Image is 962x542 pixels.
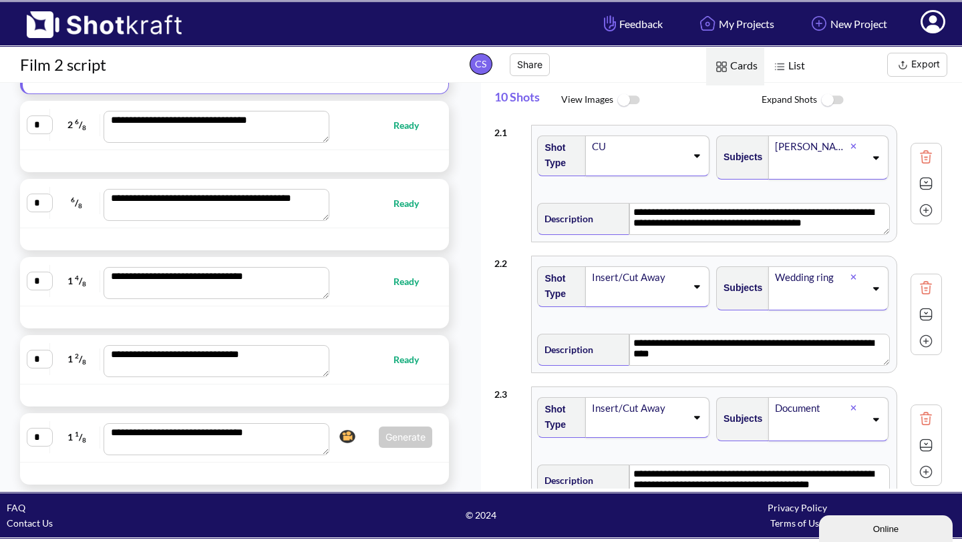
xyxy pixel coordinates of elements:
span: 2 [75,352,79,360]
span: Cards [706,47,764,85]
a: New Project [798,6,897,41]
img: Card Icon [713,58,730,75]
img: ToggleOff Icon [817,86,847,115]
span: Subjects [717,277,762,299]
img: Expand Icon [916,304,936,324]
span: 1 [75,430,79,438]
span: Ready [393,196,432,211]
a: My Projects [686,6,784,41]
div: Insert/Cut Away [591,268,686,286]
img: Hand Icon [601,12,619,35]
span: 1 / [53,427,100,448]
span: 4 [75,274,79,282]
button: Share [510,53,550,76]
span: 1 / [53,270,100,292]
img: List Icon [771,58,788,75]
span: 8 [82,358,86,366]
img: Trash Icon [916,147,936,167]
div: CU [591,138,686,156]
span: List [764,47,812,85]
img: Expand Icon [916,174,936,194]
span: Subjects [717,146,762,168]
span: Shot Type [538,398,579,436]
span: © 2024 [323,507,639,523]
span: 8 [78,202,82,210]
img: Home Icon [696,12,719,35]
span: 6 [75,117,79,125]
img: Add Icon [916,200,936,220]
span: Description [538,208,593,230]
img: Add Icon [808,12,830,35]
span: 8 [82,437,86,445]
img: Add Icon [916,331,936,351]
div: Privacy Policy [639,500,955,515]
div: Insert/Cut Away [591,399,686,417]
span: 6 [71,196,75,204]
a: FAQ [7,502,25,513]
a: Contact Us [7,517,53,529]
span: Description [538,338,593,360]
span: CS [470,53,492,75]
span: Shot Type [538,137,579,174]
img: Expand Icon [916,435,936,455]
div: 2 . 1 [494,118,524,140]
span: / [53,192,100,214]
button: Generate [379,427,432,448]
img: ToggleOff Icon [613,86,643,115]
span: View Images [561,86,762,115]
img: Add Icon [916,462,936,482]
img: Camera Icon [336,427,359,447]
span: 2 / [53,114,100,135]
span: Shot Type [538,268,579,305]
span: Description [538,469,593,491]
span: Subjects [717,408,762,430]
span: Ready [393,117,432,133]
div: 2 . 3 [494,380,524,402]
span: Ready [393,274,432,289]
span: 8 [82,280,86,288]
span: 10 Shots [494,83,561,118]
div: [PERSON_NAME] [774,138,850,156]
button: Export [887,53,947,77]
img: Trash Icon [916,278,936,298]
div: Terms of Use [639,515,955,531]
img: Export Icon [895,57,911,73]
span: 8 [82,124,86,132]
span: Expand Shots [762,86,962,115]
span: 1 / [53,348,100,370]
div: Document [774,399,850,417]
span: Ready [393,352,432,367]
span: Feedback [601,16,663,31]
div: 2 . 2 [494,249,524,271]
iframe: chat widget [819,513,955,542]
img: Trash Icon [916,409,936,429]
div: Wedding ring [774,268,850,286]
